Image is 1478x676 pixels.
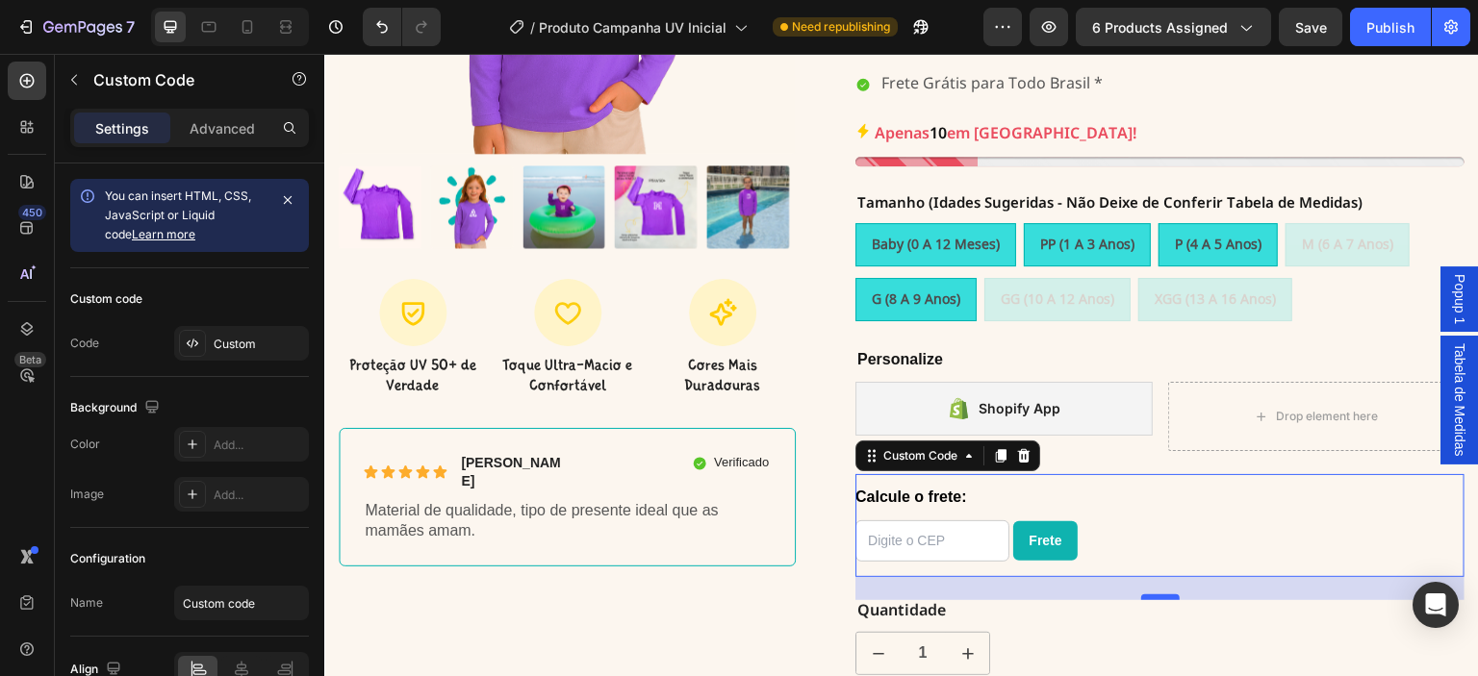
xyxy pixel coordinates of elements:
[1092,17,1228,38] span: 6 products assigned
[363,8,441,46] div: Undo/Redo
[1126,289,1145,403] span: Tabela de Medidas
[324,54,1478,676] iframe: Design area
[132,227,195,241] a: Learn more
[326,302,470,342] p: Cores Mais Duradouras
[605,63,623,97] span: 10
[851,181,937,199] span: P (4 a 5 anos)
[1413,582,1459,628] div: Open Intercom Messenger
[716,181,810,199] span: PP (1 a 3 anos)
[1366,17,1414,38] div: Publish
[70,550,145,567] div: Configuration
[689,467,752,507] button: Frete
[1279,8,1342,46] button: Save
[70,335,99,352] div: Code
[390,401,445,417] p: Verificado
[953,355,1055,370] div: Drop element here
[654,343,736,366] div: Shopify App
[530,17,535,38] span: /
[531,432,1140,455] label: Calcule o frete:
[214,437,304,454] div: Add...
[70,436,100,453] div: Color
[70,594,103,612] div: Name
[533,548,1138,568] p: Quantidade
[171,302,315,342] p: Toque Ultra-Macio e Confortável
[70,486,104,503] div: Image
[533,297,619,313] strong: Personalize
[214,336,304,353] div: Custom
[126,15,135,38] p: 7
[548,181,675,199] span: Baby (0 a 12 meses)
[190,118,255,138] p: Advanced
[214,487,304,504] div: Add...
[105,188,251,241] span: You can insert HTML, CSS, JavaScript or Liquid code
[532,579,575,620] button: decrement
[137,400,238,435] p: [PERSON_NAME]
[575,579,622,620] input: quantity
[1126,220,1145,270] span: Popup 1
[550,67,812,95] p: Apenas em [GEOGRAPHIC_DATA]!
[93,68,257,91] p: Custom Code
[95,118,149,138] p: Settings
[555,393,637,411] div: Custom Code
[622,579,665,620] button: increment
[1295,19,1327,36] span: Save
[1076,8,1271,46] button: 6 products assigned
[8,8,143,46] button: 7
[531,136,1040,165] legend: Tamanho (Idades Sugeridas - Não Deixe de Conferir Tabela de Medidas)
[548,236,636,254] span: G (8 a 9 anos)
[539,17,726,38] span: Produto Campanha UV Inicial
[792,18,890,36] span: Need republishing
[16,302,160,342] p: Proteção UV 50+ de Verdade
[1350,8,1431,46] button: Publish
[531,466,685,508] input: Digite o CEP
[40,447,446,488] p: Material de qualidade, tipo de presente ideal que as mamães amam.
[70,290,142,308] div: Custom code
[14,352,46,367] div: Beta
[70,395,164,421] div: Background
[557,21,901,41] p: Frete Grátis para Todo Brasil *
[18,205,46,220] div: 450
